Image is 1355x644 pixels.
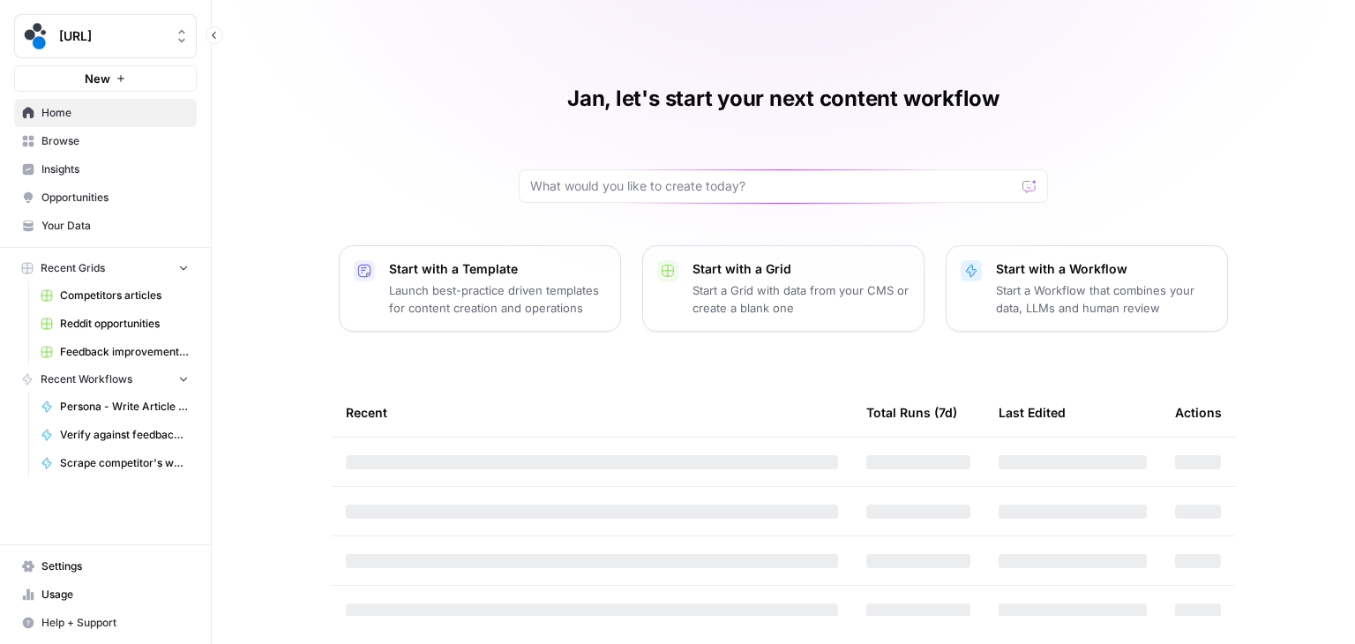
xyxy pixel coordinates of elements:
p: Launch best-practice driven templates for content creation and operations [389,281,606,317]
p: Start with a Template [389,260,606,278]
p: Start a Workflow that combines your data, LLMs and human review [996,281,1213,317]
a: Usage [14,580,197,609]
span: Help + Support [41,615,189,631]
a: Feedback improvement dev [33,338,197,366]
button: Start with a GridStart a Grid with data from your CMS or create a blank one [642,245,925,332]
span: Reddit opportunities [60,316,189,332]
span: Home [41,105,189,121]
a: Scrape competitor's website [33,449,197,477]
span: Recent Workflows [41,371,132,387]
button: New [14,65,197,92]
a: Reddit opportunities [33,310,197,338]
div: Last Edited [999,388,1066,437]
a: Competitors articles [33,281,197,310]
span: Browse [41,133,189,149]
a: Settings [14,552,197,580]
div: Recent [346,388,838,437]
div: Total Runs (7d) [866,388,957,437]
span: Recent Grids [41,260,105,276]
button: Recent Grids [14,255,197,281]
span: Insights [41,161,189,177]
span: Scrape competitor's website [60,455,189,471]
button: Workspace: spot.ai [14,14,197,58]
span: Your Data [41,218,189,234]
input: What would you like to create today? [530,177,1015,195]
span: [URL] [59,27,166,45]
button: Start with a WorkflowStart a Workflow that combines your data, LLMs and human review [946,245,1228,332]
p: Start with a Workflow [996,260,1213,278]
button: Recent Workflows [14,366,197,393]
img: spot.ai Logo [20,20,52,52]
a: Browse [14,127,197,155]
a: Insights [14,155,197,183]
span: Competitors articles [60,288,189,303]
button: Start with a TemplateLaunch best-practice driven templates for content creation and operations [339,245,621,332]
p: Start a Grid with data from your CMS or create a blank one [692,281,910,317]
span: Feedback improvement dev [60,344,189,360]
a: Persona - Write Article Content Brief [33,393,197,421]
a: Opportunities [14,183,197,212]
button: Help + Support [14,609,197,637]
a: Verify against feedback - dev [33,421,197,449]
span: Persona - Write Article Content Brief [60,399,189,415]
span: New [85,70,110,87]
div: Actions [1175,388,1222,437]
a: Your Data [14,212,197,240]
span: Usage [41,587,189,603]
p: Start with a Grid [692,260,910,278]
h1: Jan, let's start your next content workflow [567,85,999,113]
a: Home [14,99,197,127]
span: Verify against feedback - dev [60,427,189,443]
span: Opportunities [41,190,189,206]
span: Settings [41,558,189,574]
